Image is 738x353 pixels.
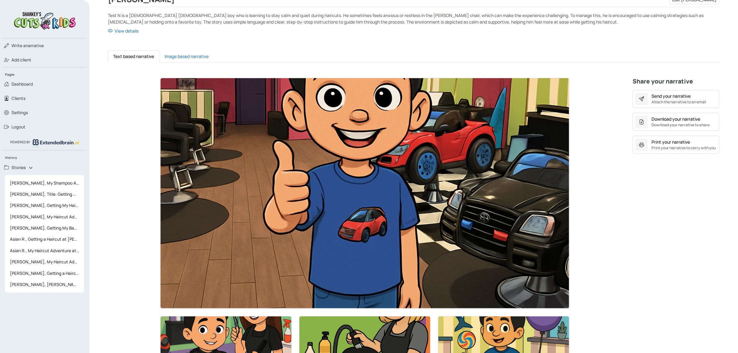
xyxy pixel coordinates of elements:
a: Asian R., Getting a Haircut at [PERSON_NAME] [5,234,84,245]
span: Asian R., Getting a Haircut at [PERSON_NAME] [7,234,82,245]
a: [PERSON_NAME], Getting My Haircut at [PERSON_NAME] [5,200,84,211]
img: logo [12,10,77,31]
a: [PERSON_NAME], My Shampoo Adventure at [PERSON_NAME] [5,177,84,189]
img: logo [33,139,79,147]
span: Logout [11,124,25,130]
button: Image based narrative [159,50,214,62]
img: Thumbnail [161,78,569,309]
span: [PERSON_NAME], Getting a Haircut at [PERSON_NAME] [7,268,82,279]
span: Stories [11,164,26,171]
a: [PERSON_NAME], Getting My Bangs Trimmed at [PERSON_NAME] [5,222,84,234]
a: [PERSON_NAME], My Haircut Adventure at [PERSON_NAME] [5,256,84,267]
div: Print your narrative [652,139,690,145]
p: Test N is a [DEMOGRAPHIC_DATA] [DEMOGRAPHIC_DATA] boy who is learning to stay calm and quiet duri... [108,12,719,25]
span: [PERSON_NAME], My Haircut Adventure at [PERSON_NAME] [7,211,82,222]
button: Print your narrativePrint your narrative to carry with you [633,136,719,154]
span: Dashboard [11,81,33,87]
button: Text based narrative [108,50,159,62]
span: [PERSON_NAME], Getting My Bangs Trimmed at [PERSON_NAME] [7,222,82,234]
small: Print your narrative to carry with you [652,145,716,151]
span: [PERSON_NAME], Getting My Haircut at [PERSON_NAME] [7,200,82,211]
a: [PERSON_NAME], [PERSON_NAME]'s Haircut Adventure at [PERSON_NAME] [5,279,84,290]
a: [PERSON_NAME], Getting a Haircut at [PERSON_NAME] [5,268,84,279]
small: Download your narrative to share [652,122,709,128]
span: [PERSON_NAME], [PERSON_NAME]'s Haircut Adventure at [PERSON_NAME] [7,279,82,290]
span: Asian R., My Haircut Adventure at [PERSON_NAME] [7,245,82,256]
span: Write a [11,43,26,48]
div: Send your narrative [652,93,691,99]
span: Add client [11,57,31,63]
a: [PERSON_NAME], My Haircut Adventure at [PERSON_NAME] [5,211,84,222]
a: [PERSON_NAME], Title: Getting My Hair Washed at [PERSON_NAME] [5,189,84,200]
small: Attach the narrative to an email [652,99,706,105]
a: Asian R., My Haircut Adventure at [PERSON_NAME] [5,245,84,256]
button: Download your narrativeDownload your narrative to share [633,113,719,131]
h4: Share your narrative [633,78,719,87]
a: View details [108,28,719,34]
span: [PERSON_NAME], My Haircut Adventure at [PERSON_NAME] [7,256,82,267]
span: [PERSON_NAME], My Shampoo Adventure at [PERSON_NAME] [7,177,82,189]
span: [PERSON_NAME], Title: Getting My Hair Washed at [PERSON_NAME] [7,189,82,200]
div: Download your narrative [652,116,700,122]
button: Send your narrativeAttach the narrative to an email [633,90,719,108]
span: Clients [11,95,25,101]
span: narrative [11,42,44,49]
span: Settings [11,109,28,116]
